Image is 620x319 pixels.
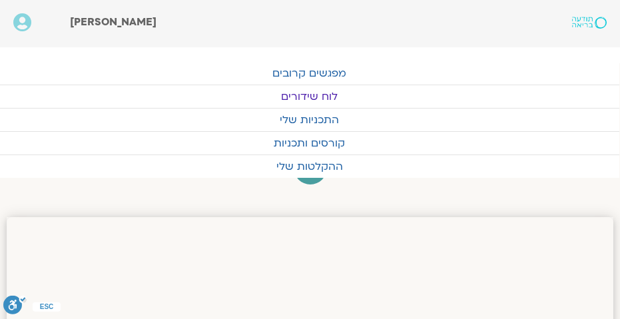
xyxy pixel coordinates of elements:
[70,15,156,29] span: [PERSON_NAME]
